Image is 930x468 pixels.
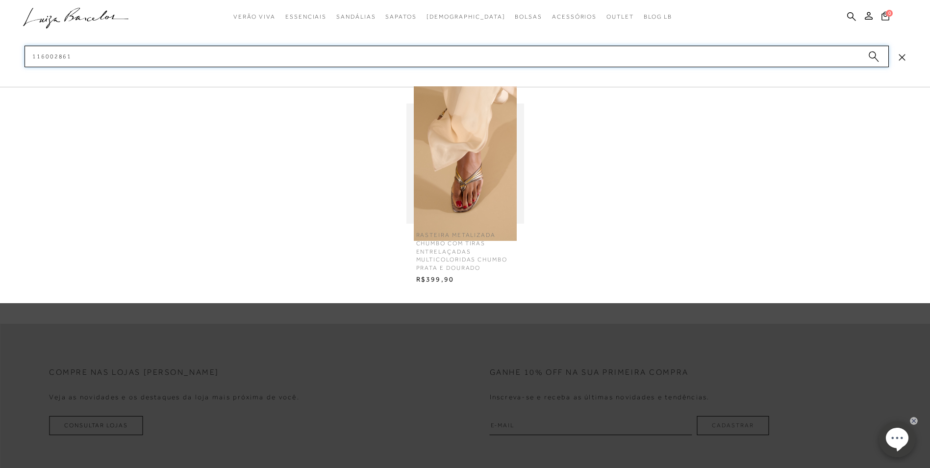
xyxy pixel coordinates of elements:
[25,46,889,67] input: Buscar.
[879,11,892,24] button: 0
[233,8,276,26] a: categoryNavScreenReaderText
[385,8,416,26] a: categoryNavScreenReaderText
[606,13,634,20] span: Outlet
[427,13,505,20] span: [DEMOGRAPHIC_DATA]
[336,8,376,26] a: categoryNavScreenReaderText
[644,13,672,20] span: BLOG LB
[606,8,634,26] a: categoryNavScreenReaderText
[515,8,542,26] a: categoryNavScreenReaderText
[285,13,327,20] span: Essenciais
[644,8,672,26] a: BLOG LB
[552,13,597,20] span: Acessórios
[409,272,522,287] span: R$399,90
[427,8,505,26] a: noSubCategoriesText
[409,224,522,272] span: RASTEIRA METALIZADA CHUMBO COM TIRAS ENTRELAÇADAS MULTICOLORIDAS CHUMBO PRATA E DOURADO
[515,13,542,20] span: Bolsas
[285,8,327,26] a: categoryNavScreenReaderText
[404,104,527,287] a: RASTEIRA METALIZADA CHUMBO COM TIRAS ENTRELAÇADAS MULTICOLORIDAS CHUMBO PRATA E DOURADO RASTEIRA ...
[336,13,376,20] span: Sandálias
[886,10,893,17] span: 0
[406,86,524,241] img: RASTEIRA METALIZADA CHUMBO COM TIRAS ENTRELAÇADAS MULTICOLORIDAS CHUMBO PRATA E DOURADO
[385,13,416,20] span: Sapatos
[552,8,597,26] a: categoryNavScreenReaderText
[233,13,276,20] span: Verão Viva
